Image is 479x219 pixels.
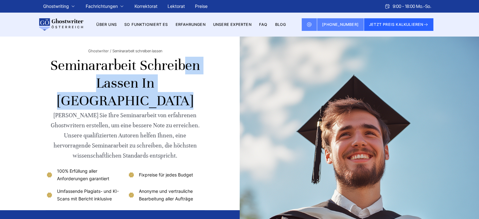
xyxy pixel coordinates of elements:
a: [PHONE_NUMBER] [317,18,364,31]
a: Fachrichtungen [86,3,118,10]
a: BLOG [275,22,286,27]
span: [PHONE_NUMBER] [322,22,359,27]
a: Ghostwriting [43,3,69,10]
a: Über uns [96,22,117,27]
button: JETZT PREIS KALKULIEREN [364,18,434,31]
img: Fixpreise für jedes Budget [128,171,135,179]
span: Seminararbeit schreiben lassen [112,49,162,54]
span: 9:00 - 18:00 Mo.-So. [393,3,431,10]
img: Anonyme und vertrauliche Bearbeitung aller Aufträge [128,191,135,199]
img: logo wirschreiben [38,18,83,31]
img: Schedule [385,4,390,9]
div: [PERSON_NAME] Sie Ihre Seminararbeit von erfahrenen Ghostwritern erstellen, um eine bessere Note ... [46,110,205,161]
li: Fixpreise für jedes Budget [128,167,205,182]
a: So funktioniert es [124,22,168,27]
img: Umfassende Plagiats- und KI-Scans mit Bericht inklusive [46,191,53,199]
a: FAQ [259,22,268,27]
a: Korrektorat [134,3,157,9]
li: Umfassende Plagiats- und KI-Scans mit Bericht inklusive [46,187,123,203]
a: Preise [195,3,208,9]
a: Lektorat [168,3,185,9]
li: 100% Erfüllung aller Anforderungen garantiert [46,167,123,182]
h1: Seminararbeit schreiben lassen in [GEOGRAPHIC_DATA] [46,57,205,110]
img: 100% Erfüllung aller Anforderungen garantiert [46,171,53,179]
a: Unsere Experten [213,22,252,27]
a: Erfahrungen [176,22,206,27]
li: Anonyme und vertrauliche Bearbeitung aller Aufträge [128,187,205,203]
a: Ghostwriter [88,49,111,54]
img: Email [307,22,312,27]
